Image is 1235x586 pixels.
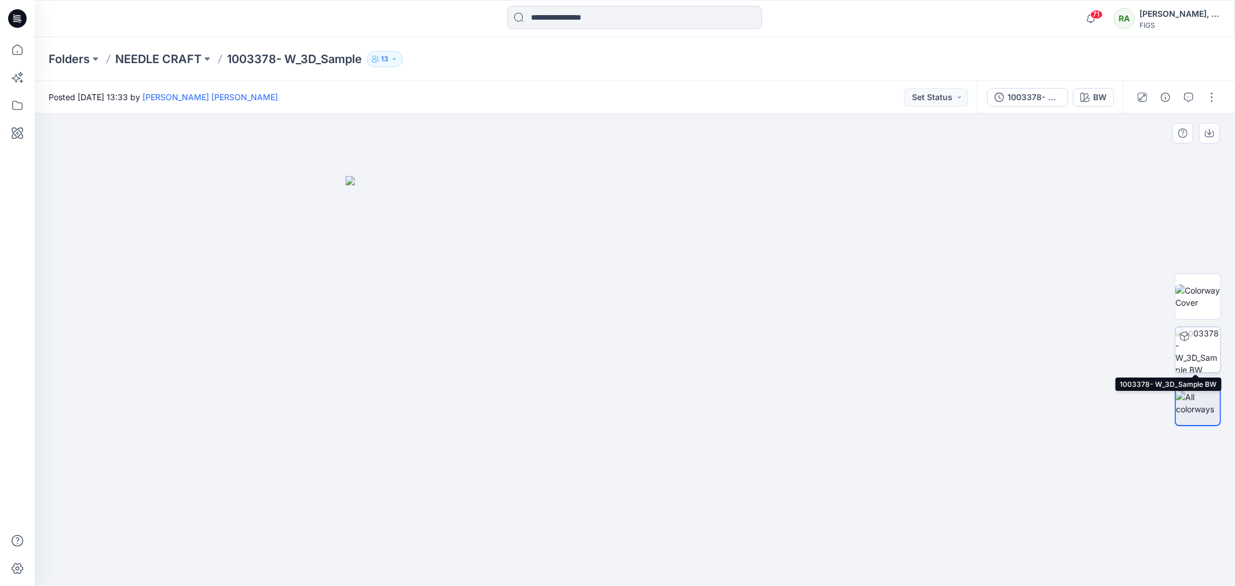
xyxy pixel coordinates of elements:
[142,92,278,102] a: [PERSON_NAME] [PERSON_NAME]
[987,88,1068,107] button: 1003378- W_3D_Sample
[1175,284,1221,309] img: Colorway Cover
[115,51,201,67] a: NEEDLE CRAFT
[1139,7,1221,21] div: [PERSON_NAME], [PERSON_NAME]
[346,176,925,586] img: eyJhbGciOiJIUzI1NiIsImtpZCI6IjAiLCJzbHQiOiJzZXMiLCJ0eXAiOiJKV1QifQ.eyJkYXRhIjp7InR5cGUiOiJzdG9yYW...
[227,51,362,67] p: 1003378- W_3D_Sample
[49,91,278,103] span: Posted [DATE] 13:33 by
[381,53,389,65] p: 13
[1175,327,1221,372] img: 1003378- W_3D_Sample BW
[367,51,403,67] button: 13
[1073,88,1114,107] button: BW
[1093,91,1106,104] div: BW
[1176,391,1220,415] img: All colorways
[1114,8,1135,29] div: RA
[1090,10,1103,19] span: 71
[1007,91,1061,104] div: 1003378- W_3D_Sample
[1156,88,1175,107] button: Details
[1139,21,1221,30] div: FIGS
[49,51,90,67] a: Folders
